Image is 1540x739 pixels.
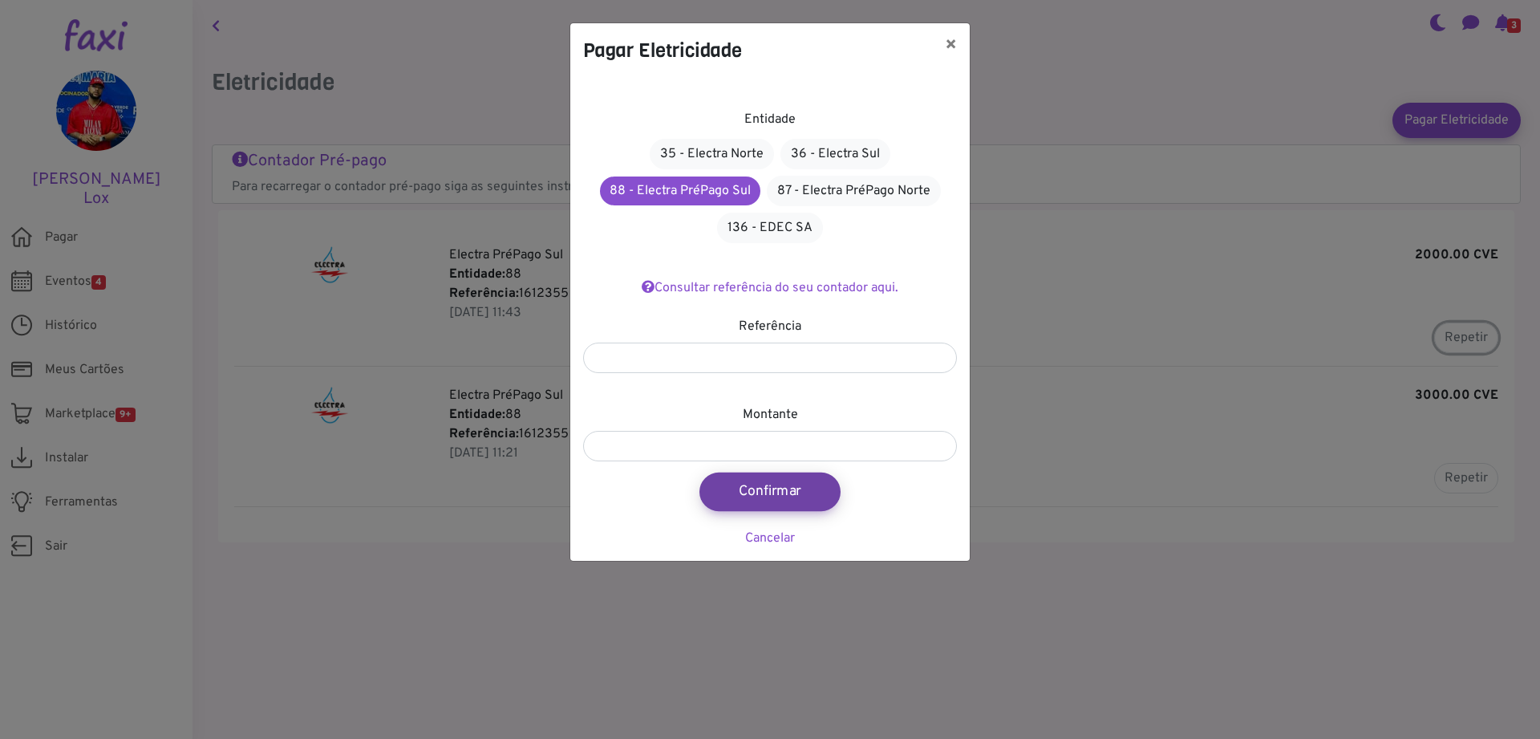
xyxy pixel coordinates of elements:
button: Confirmar [699,473,841,511]
a: 87 - Electra PréPago Norte [767,176,941,206]
a: 136 - EDEC SA [717,213,823,243]
a: 35 - Electra Norte [650,139,774,169]
a: 88 - Electra PréPago Sul [600,177,760,205]
a: 36 - Electra Sul [780,139,890,169]
button: × [932,23,970,68]
label: Referência [739,317,801,336]
a: Cancelar [745,530,795,546]
label: Entidade [744,110,796,129]
a: Consultar referência do seu contador aqui. [642,280,898,296]
h4: Pagar Eletricidade [583,36,742,65]
label: Montante [743,405,798,424]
